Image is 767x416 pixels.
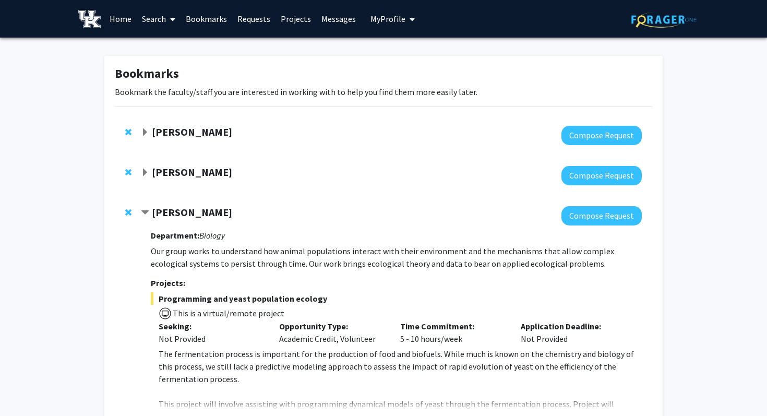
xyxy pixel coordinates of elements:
[316,1,361,37] a: Messages
[232,1,275,37] a: Requests
[271,320,392,345] div: Academic Credit, Volunteer
[159,320,264,332] p: Seeking:
[159,332,264,345] div: Not Provided
[151,230,199,241] strong: Department:
[8,369,44,408] iframe: Chat
[279,320,385,332] p: Opportunity Type:
[152,165,232,179] strong: [PERSON_NAME]
[125,168,131,176] span: Remove Sathya Velmurugan from bookmarks
[137,1,181,37] a: Search
[561,206,642,225] button: Compose Request to Jake Ferguson
[561,166,642,185] button: Compose Request to Sathya Velmurugan
[370,14,405,24] span: My Profile
[152,206,232,219] strong: [PERSON_NAME]
[199,230,225,241] i: Biology
[181,1,232,37] a: Bookmarks
[125,128,131,136] span: Remove Corey Hawes from bookmarks
[141,128,149,137] span: Expand Corey Hawes Bookmark
[151,292,642,305] span: Programming and yeast population ecology
[561,126,642,145] button: Compose Request to Corey Hawes
[141,209,149,217] span: Contract Jake Ferguson Bookmark
[275,1,316,37] a: Projects
[115,66,652,81] h1: Bookmarks
[513,320,634,345] div: Not Provided
[141,169,149,177] span: Expand Sathya Velmurugan Bookmark
[151,245,642,270] p: Our group works to understand how animal populations interact with their environment and the mech...
[78,10,101,28] img: University of Kentucky Logo
[104,1,137,37] a: Home
[521,320,626,332] p: Application Deadline:
[152,125,232,138] strong: [PERSON_NAME]
[151,278,185,288] strong: Projects:
[172,308,284,318] span: This is a virtual/remote project
[159,348,642,385] p: The fermentation process is important for the production of food and biofuels. While much is know...
[125,208,131,217] span: Remove Jake Ferguson from bookmarks
[400,320,506,332] p: Time Commitment:
[115,86,652,98] p: Bookmark the faculty/staff you are interested in working with to help you find them more easily l...
[392,320,513,345] div: 5 - 10 hours/week
[631,11,697,28] img: ForagerOne Logo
